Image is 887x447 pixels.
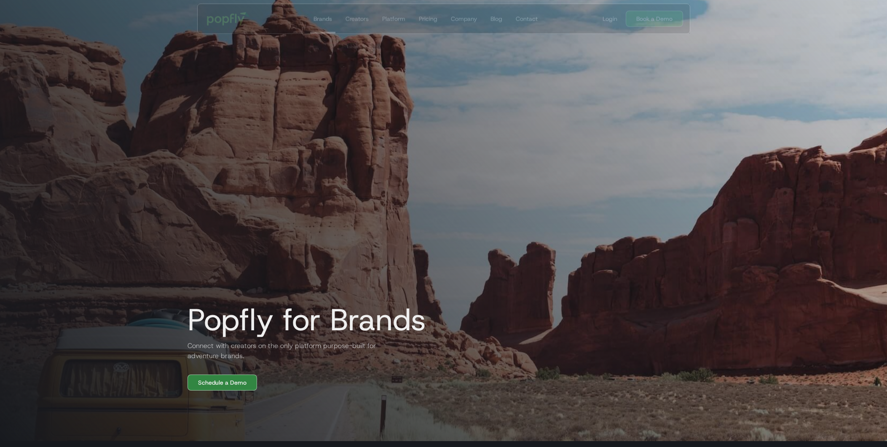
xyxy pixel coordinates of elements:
div: Company [450,14,477,23]
div: Brands [313,14,332,23]
a: Platform [378,4,408,33]
a: Company [447,4,480,33]
a: Creators [342,4,372,33]
div: Pricing [418,14,437,23]
a: Contact [512,4,541,33]
div: Login [603,14,617,23]
a: Brands [310,4,335,33]
div: Creators [345,14,368,23]
h2: Connect with creators on the only platform purpose-built for adventure brands. [181,341,383,361]
a: Schedule a Demo [188,375,257,391]
div: Platform [382,14,405,23]
a: Book a Demo [626,11,683,27]
a: Login [599,14,621,23]
div: Blog [490,14,502,23]
a: Pricing [415,4,440,33]
a: Blog [487,4,505,33]
a: home [201,6,255,31]
h1: Popfly for Brands [181,303,426,337]
div: Contact [515,14,537,23]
